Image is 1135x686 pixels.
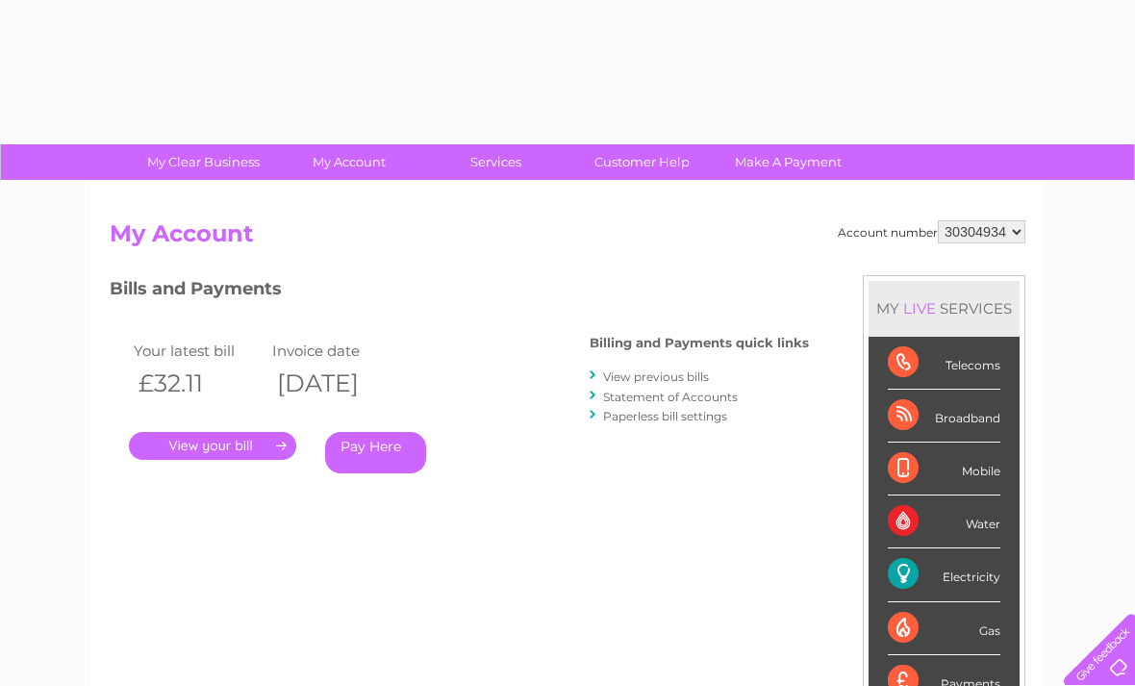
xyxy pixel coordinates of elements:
[899,299,940,318] div: LIVE
[416,144,575,180] a: Services
[270,144,429,180] a: My Account
[888,390,1000,443] div: Broadband
[838,220,1025,243] div: Account number
[603,369,709,384] a: View previous bills
[603,409,727,423] a: Paperless bill settings
[888,548,1000,601] div: Electricity
[129,432,296,460] a: .
[267,364,406,403] th: [DATE]
[110,220,1025,257] h2: My Account
[590,336,809,350] h4: Billing and Payments quick links
[124,144,283,180] a: My Clear Business
[267,338,406,364] td: Invoice date
[129,338,267,364] td: Your latest bill
[110,275,809,309] h3: Bills and Payments
[869,281,1020,336] div: MY SERVICES
[563,144,721,180] a: Customer Help
[325,432,426,473] a: Pay Here
[888,443,1000,495] div: Mobile
[603,390,738,404] a: Statement of Accounts
[709,144,868,180] a: Make A Payment
[888,495,1000,548] div: Water
[129,364,267,403] th: £32.11
[888,602,1000,655] div: Gas
[888,337,1000,390] div: Telecoms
